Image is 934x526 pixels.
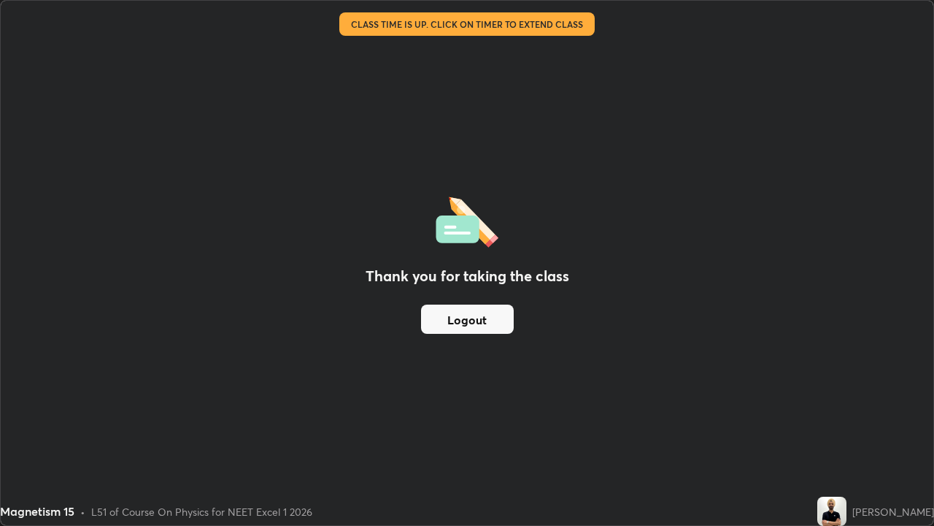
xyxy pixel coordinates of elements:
div: [PERSON_NAME] [852,504,934,519]
h2: Thank you for taking the class [366,265,569,287]
img: 005cbbf573f34bd8842bca7b046eec8b.jpg [817,497,846,526]
div: L51 of Course On Physics for NEET Excel 1 2026 [91,504,312,519]
button: Logout [421,305,514,334]
img: offlineFeedback.1438e8b3.svg [436,192,498,248]
div: • [80,504,85,519]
